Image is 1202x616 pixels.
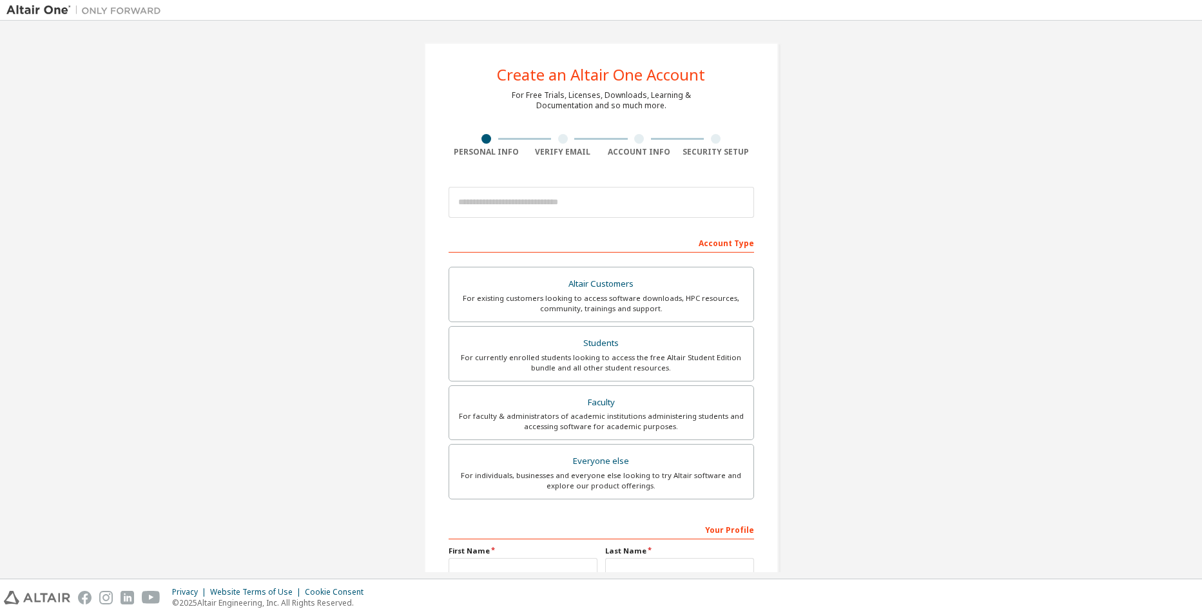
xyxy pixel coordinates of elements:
div: For Free Trials, Licenses, Downloads, Learning & Documentation and so much more. [512,90,691,111]
div: For existing customers looking to access software downloads, HPC resources, community, trainings ... [457,293,746,314]
img: facebook.svg [78,591,92,604]
img: youtube.svg [142,591,160,604]
label: First Name [449,546,597,556]
div: Altair Customers [457,275,746,293]
div: For currently enrolled students looking to access the free Altair Student Edition bundle and all ... [457,352,746,373]
div: Cookie Consent [305,587,371,597]
div: Everyone else [457,452,746,470]
div: Account Info [601,147,678,157]
div: Create an Altair One Account [497,67,705,82]
div: For faculty & administrators of academic institutions administering students and accessing softwa... [457,411,746,432]
label: Last Name [605,546,754,556]
img: altair_logo.svg [4,591,70,604]
div: Security Setup [677,147,754,157]
img: Altair One [6,4,168,17]
div: Faculty [457,394,746,412]
div: Account Type [449,232,754,253]
div: Students [457,334,746,352]
div: For individuals, businesses and everyone else looking to try Altair software and explore our prod... [457,470,746,491]
div: Website Terms of Use [210,587,305,597]
p: © 2025 Altair Engineering, Inc. All Rights Reserved. [172,597,371,608]
div: Privacy [172,587,210,597]
div: Your Profile [449,519,754,539]
div: Personal Info [449,147,525,157]
div: Verify Email [525,147,601,157]
img: linkedin.svg [121,591,134,604]
img: instagram.svg [99,591,113,604]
